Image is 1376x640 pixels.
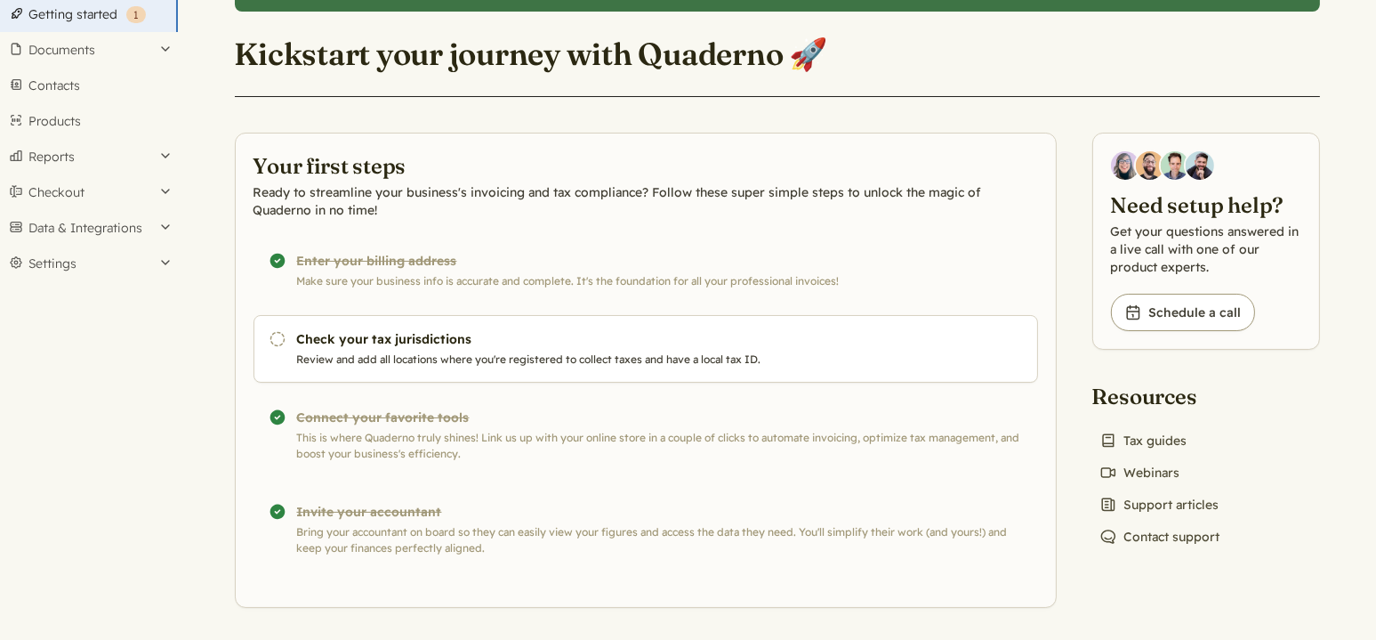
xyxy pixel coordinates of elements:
[133,8,139,21] span: 1
[1092,492,1227,517] a: Support articles
[253,183,1038,219] p: Ready to streamline your business's invoicing and tax compliance? Follow these super simple steps...
[253,315,1038,383] a: Check your tax jurisdictions Review and add all locations where you're registered to collect taxe...
[1136,151,1164,180] img: Jairo Fumero, Account Executive at Quaderno
[1111,151,1139,180] img: Diana Carrasco, Account Executive at Quaderno
[1092,460,1187,485] a: Webinars
[1092,524,1227,549] a: Contact support
[1111,223,1301,276] p: Get your questions answered in a live call with one of our product experts.
[297,352,904,368] p: Review and add all locations where you're registered to collect taxes and have a local tax ID.
[1092,428,1195,453] a: Tax guides
[1111,294,1255,331] a: Schedule a call
[297,330,904,348] h3: Check your tax jurisdictions
[1186,151,1214,180] img: Javier Rubio, DevRel at Quaderno
[253,151,1038,180] h2: Your first steps
[235,35,828,74] h1: Kickstart your journey with Quaderno 🚀
[1111,190,1301,219] h2: Need setup help?
[1161,151,1189,180] img: Ivo Oltmans, Business Developer at Quaderno
[1092,382,1227,410] h2: Resources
